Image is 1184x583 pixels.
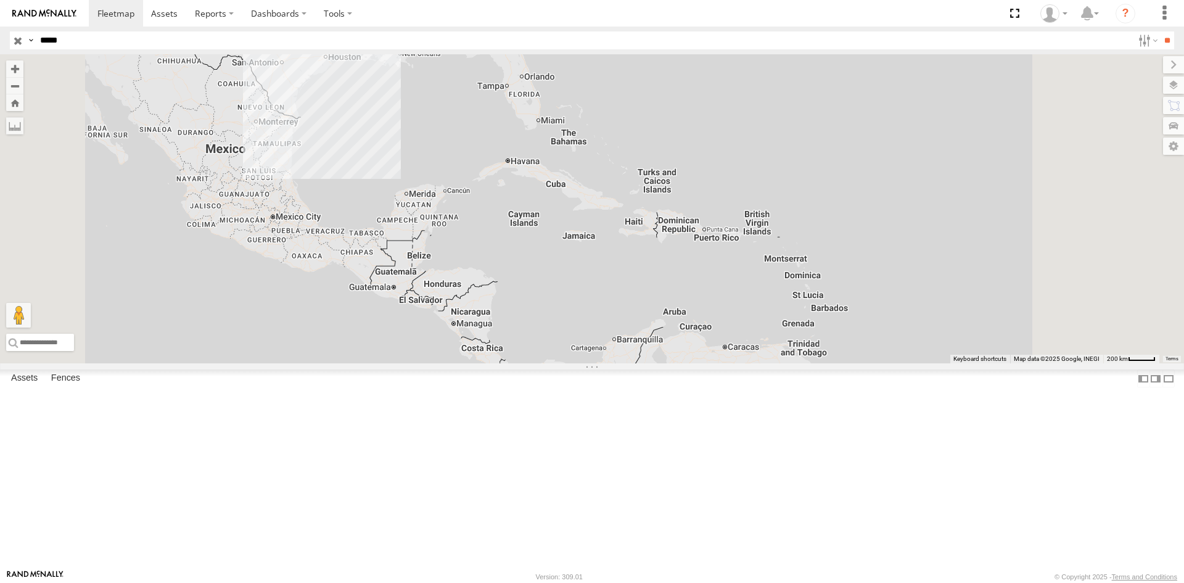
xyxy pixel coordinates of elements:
a: Terms (opens in new tab) [1165,357,1178,362]
button: Zoom in [6,60,23,77]
label: Measure [6,117,23,134]
a: Visit our Website [7,571,64,583]
label: Dock Summary Table to the Right [1149,370,1162,387]
label: Assets [5,370,44,387]
img: rand-logo.svg [12,9,76,18]
label: Fences [45,370,86,387]
div: Ryan Roxas [1036,4,1072,23]
i: ? [1116,4,1135,23]
span: 200 km [1107,355,1128,362]
label: Hide Summary Table [1162,370,1175,387]
button: Drag Pegman onto the map to open Street View [6,303,31,328]
button: Map Scale: 200 km per 41 pixels [1103,355,1159,363]
label: Dock Summary Table to the Left [1137,370,1149,387]
label: Map Settings [1163,138,1184,155]
a: Terms and Conditions [1112,573,1177,581]
label: Search Query [26,31,36,49]
button: Zoom out [6,77,23,94]
div: © Copyright 2025 - [1054,573,1177,581]
label: Search Filter Options [1133,31,1160,49]
span: Map data ©2025 Google, INEGI [1014,355,1100,362]
button: Keyboard shortcuts [953,355,1006,363]
div: Version: 309.01 [536,573,583,581]
button: Zoom Home [6,94,23,111]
